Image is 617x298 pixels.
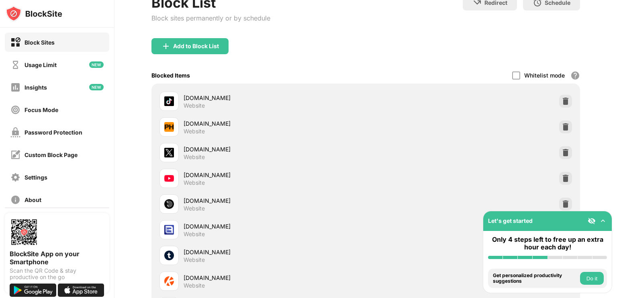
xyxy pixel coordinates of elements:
div: Website [184,282,205,289]
div: [DOMAIN_NAME] [184,274,366,282]
div: Website [184,205,205,212]
img: get-it-on-google-play.svg [10,284,56,297]
div: Block Sites [25,39,55,46]
div: Let's get started [488,217,533,224]
div: [DOMAIN_NAME] [184,248,366,256]
img: customize-block-page-off.svg [10,150,20,160]
img: logo-blocksite.svg [6,6,62,22]
div: Only 4 steps left to free up an extra hour each day! [488,236,607,251]
img: settings-off.svg [10,172,20,182]
img: new-icon.svg [89,84,104,90]
div: Website [184,179,205,186]
img: block-on.svg [10,37,20,47]
div: Website [184,231,205,238]
img: favicons [164,276,174,286]
div: Custom Block Page [25,151,78,158]
div: Insights [25,84,47,91]
div: [DOMAIN_NAME] [184,119,366,128]
img: insights-off.svg [10,82,20,92]
img: favicons [164,251,174,260]
div: Password Protection [25,129,82,136]
img: focus-off.svg [10,105,20,115]
div: Website [184,128,205,135]
div: Website [184,256,205,263]
img: favicons [164,96,174,106]
div: BlockSite App on your Smartphone [10,250,104,266]
div: Block sites permanently or by schedule [151,14,270,22]
img: favicons [164,148,174,157]
img: favicons [164,199,174,209]
img: options-page-qr-code.png [10,218,39,247]
div: Get personalized productivity suggestions [493,273,578,284]
img: favicons [164,173,174,183]
div: Focus Mode [25,106,58,113]
div: Settings [25,174,47,181]
div: [DOMAIN_NAME] [184,196,366,205]
div: Website [184,153,205,161]
div: Scan the QR Code & stay productive on the go [10,267,104,280]
img: time-usage-off.svg [10,60,20,70]
div: Blocked Items [151,72,190,79]
img: password-protection-off.svg [10,127,20,137]
img: omni-setup-toggle.svg [599,217,607,225]
button: Do it [580,272,604,285]
div: About [25,196,41,203]
div: [DOMAIN_NAME] [184,171,366,179]
div: Website [184,102,205,109]
div: Whitelist mode [524,72,565,79]
img: new-icon.svg [89,61,104,68]
div: [DOMAIN_NAME] [184,222,366,231]
img: eye-not-visible.svg [588,217,596,225]
div: [DOMAIN_NAME] [184,145,366,153]
div: Usage Limit [25,61,57,68]
div: Add to Block List [173,43,219,49]
img: about-off.svg [10,195,20,205]
img: download-on-the-app-store.svg [58,284,104,297]
img: favicons [164,122,174,132]
img: favicons [164,225,174,235]
div: [DOMAIN_NAME] [184,94,366,102]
